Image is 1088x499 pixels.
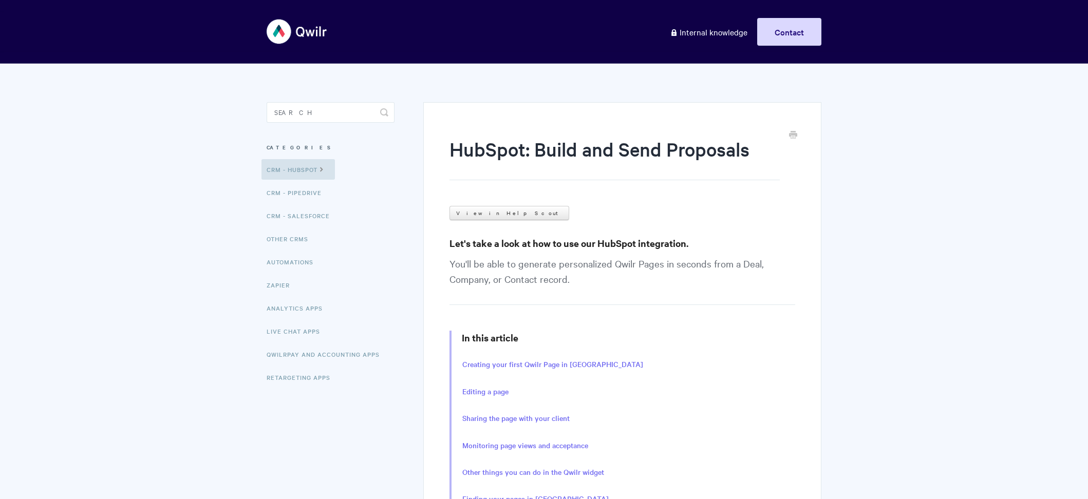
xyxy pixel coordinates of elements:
[267,321,328,341] a: Live Chat Apps
[462,331,795,345] h3: In this article
[261,159,335,180] a: CRM - HubSpot
[662,18,755,46] a: Internal knowledge
[267,228,316,249] a: Other CRMs
[789,130,797,141] a: Print this Article
[757,18,821,46] a: Contact
[267,367,338,388] a: Retargeting Apps
[449,236,795,251] h3: Let's take a look at how to use our HubSpot integration.
[449,136,780,180] h1: HubSpot: Build and Send Proposals
[462,413,570,424] a: Sharing the page with your client
[267,138,395,157] h3: Categories
[449,206,569,220] a: View in Help Scout
[267,205,337,226] a: CRM - Salesforce
[267,12,328,51] img: Qwilr Help Center
[267,298,330,318] a: Analytics Apps
[449,256,795,305] p: You'll be able to generate personalized Qwilr Pages in seconds from a Deal, Company, or Contact r...
[462,386,509,397] a: Editing a page
[267,182,329,203] a: CRM - Pipedrive
[267,102,395,123] input: Search
[462,440,588,451] a: Monitoring page views and acceptance
[267,275,297,295] a: Zapier
[462,467,604,478] a: Other things you can do in the Qwilr widget
[267,252,321,272] a: Automations
[462,359,643,370] a: Creating your first Qwilr Page in [GEOGRAPHIC_DATA]
[267,344,387,364] a: QwilrPay and Accounting Apps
